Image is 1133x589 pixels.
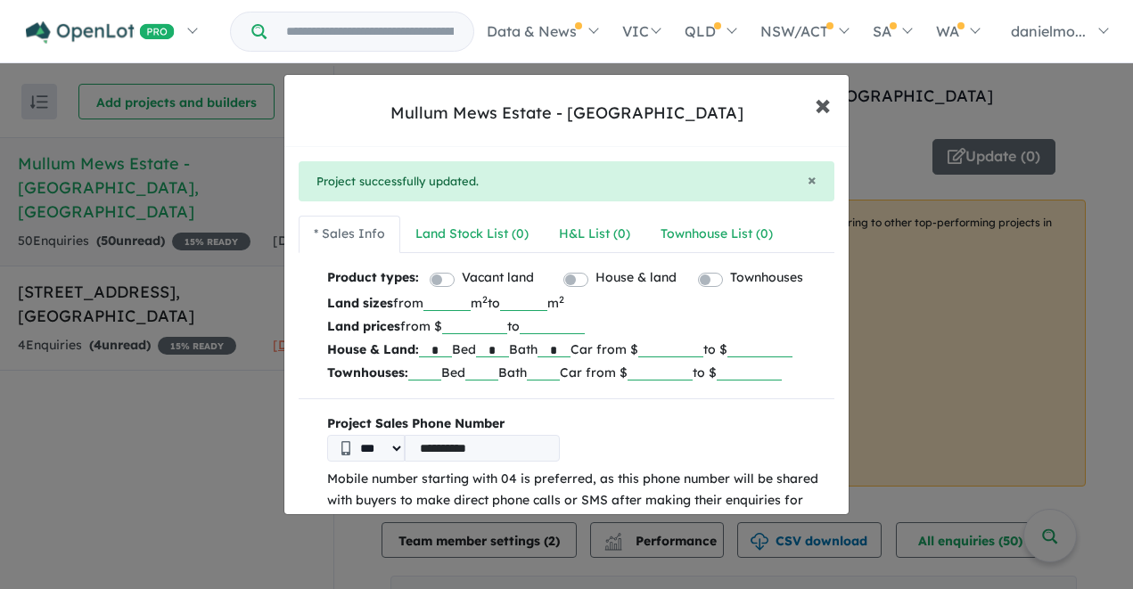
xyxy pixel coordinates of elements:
[559,293,564,306] sup: 2
[26,21,175,44] img: Openlot PRO Logo White
[327,413,822,435] b: Project Sales Phone Number
[327,295,393,311] b: Land sizes
[1011,22,1086,40] span: danielmo...
[327,361,822,384] p: Bed Bath Car from $ to $
[327,341,419,357] b: House & Land:
[415,224,529,245] div: Land Stock List ( 0 )
[808,172,817,188] button: Close
[808,169,817,190] span: ×
[661,224,773,245] div: Townhouse List ( 0 )
[815,85,831,123] span: ×
[595,267,677,289] label: House & land
[390,102,743,125] div: Mullum Mews Estate - [GEOGRAPHIC_DATA]
[327,338,822,361] p: Bed Bath Car from $ to $
[327,469,822,532] p: Mobile number starting with 04 is preferred, as this phone number will be shared with buyers to m...
[341,441,350,455] img: Phone icon
[327,315,822,338] p: from $ to
[314,224,385,245] div: * Sales Info
[482,293,488,306] sup: 2
[327,267,419,291] b: Product types:
[299,161,835,202] div: Project successfully updated.
[730,267,803,289] label: Townhouses
[327,291,822,315] p: from m to m
[327,318,400,334] b: Land prices
[270,12,470,51] input: Try estate name, suburb, builder or developer
[559,224,630,245] div: H&L List ( 0 )
[462,267,534,289] label: Vacant land
[327,364,408,380] b: Townhouses:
